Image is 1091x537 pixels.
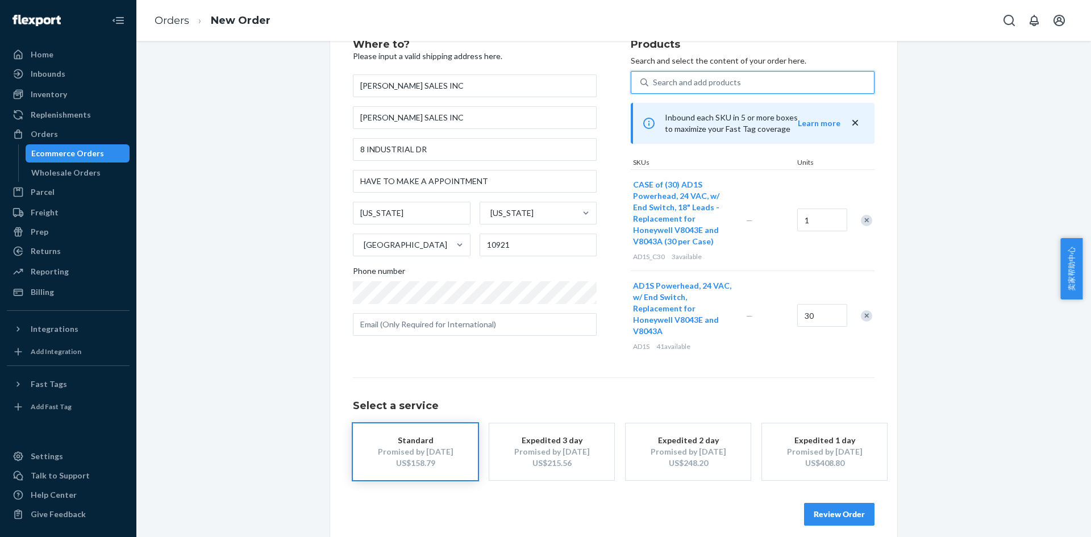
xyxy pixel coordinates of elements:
button: StandardPromised by [DATE]US$158.79 [353,423,478,480]
button: 卖家帮助中心 [1060,238,1082,299]
div: Returns [31,245,61,257]
a: New Order [211,14,270,27]
button: Open Search Box [998,9,1021,32]
div: Remove Item [861,215,872,226]
a: Settings [7,447,130,465]
div: Prep [31,226,48,238]
a: Home [7,45,130,64]
a: Replenishments [7,106,130,124]
div: Billing [31,286,54,298]
a: Freight [7,203,130,222]
div: Add Integration [31,347,81,356]
div: Home [31,49,53,60]
div: Orders [31,128,58,140]
div: SKUs [631,157,795,169]
a: Parcel [7,183,130,201]
input: ZIP Code [480,234,597,256]
span: 3 available [672,252,702,261]
div: US$215.56 [506,457,597,469]
span: AD1S [633,342,649,351]
ol: breadcrumbs [145,4,280,38]
div: Talk to Support [31,470,90,481]
div: Promised by [DATE] [506,446,597,457]
div: Search and add products [653,77,741,88]
input: City [353,202,470,224]
a: Orders [155,14,189,27]
div: Parcel [31,186,55,198]
div: Promised by [DATE] [643,446,734,457]
h1: Select a service [353,401,875,412]
div: Promised by [DATE] [779,446,870,457]
div: Fast Tags [31,378,67,390]
div: Expedited 3 day [506,435,597,446]
h2: Where to? [353,39,597,51]
input: First & Last Name [353,74,597,97]
div: Give Feedback [31,509,86,520]
a: Help Center [7,486,130,504]
div: Remove Item [861,310,872,322]
button: Learn more [798,118,840,129]
button: Open notifications [1023,9,1046,32]
img: Flexport logo [13,15,61,26]
span: — [746,311,753,320]
a: Inventory [7,85,130,103]
input: Quantity [797,209,847,231]
button: Integrations [7,320,130,338]
div: Ecommerce Orders [31,148,104,159]
div: Inbounds [31,68,65,80]
div: Standard [370,435,461,446]
button: AD1S Powerhead, 24 VAC, w/ End Switch, Replacement for Honeywell V8043E and V8043A [633,280,732,337]
p: Please input a valid shipping address here. [353,51,597,62]
a: Returns [7,242,130,260]
div: Wholesale Orders [31,167,101,178]
div: Expedited 1 day [779,435,870,446]
a: Ecommerce Orders [26,144,130,163]
div: Integrations [31,323,78,335]
div: Expedited 2 day [643,435,734,446]
button: Open account menu [1048,9,1071,32]
a: Add Integration [7,343,130,361]
button: Expedited 3 dayPromised by [DATE]US$215.56 [489,423,614,480]
div: Add Fast Tag [31,402,72,411]
button: Review Order [804,503,875,526]
div: Inbound each SKU in 5 or more boxes to maximize your Fast Tag coverage [631,103,875,144]
div: Replenishments [31,109,91,120]
div: [GEOGRAPHIC_DATA] [364,239,447,251]
div: Help Center [31,489,77,501]
span: AD1S_C30 [633,252,665,261]
div: Settings [31,451,63,462]
span: CASE of (30) AD1S Powerhead, 24 VAC, w/ End Switch, 18" Leads - Replacement for Honeywell V8043E ... [633,180,719,246]
div: [US_STATE] [490,207,534,219]
h2: Products [631,39,875,51]
a: Add Fast Tag [7,398,130,416]
div: Promised by [DATE] [370,446,461,457]
div: US$158.79 [370,457,461,469]
span: — [746,215,753,225]
a: Orders [7,125,130,143]
input: Quantity [797,304,847,327]
input: [US_STATE] [489,207,490,219]
p: Search and select the content of your order here. [631,55,875,66]
span: 41 available [656,342,690,351]
input: Company Name [353,106,597,129]
input: [GEOGRAPHIC_DATA] [363,239,364,251]
a: Inbounds [7,65,130,83]
a: Prep [7,223,130,241]
div: Reporting [31,266,69,277]
span: AD1S Powerhead, 24 VAC, w/ End Switch, Replacement for Honeywell V8043E and V8043A [633,281,731,336]
a: Reporting [7,263,130,281]
div: US$408.80 [779,457,870,469]
button: Expedited 1 dayPromised by [DATE]US$408.80 [762,423,887,480]
a: Billing [7,283,130,301]
input: Street Address 2 (Optional) [353,170,597,193]
button: CASE of (30) AD1S Powerhead, 24 VAC, w/ End Switch, 18" Leads - Replacement for Honeywell V8043E ... [633,179,732,247]
button: close [850,117,861,129]
button: Give Feedback [7,505,130,523]
div: Inventory [31,89,67,100]
div: US$248.20 [643,457,734,469]
span: Phone number [353,265,405,281]
input: Email (Only Required for International) [353,313,597,336]
a: Wholesale Orders [26,164,130,182]
input: Street Address [353,138,597,161]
